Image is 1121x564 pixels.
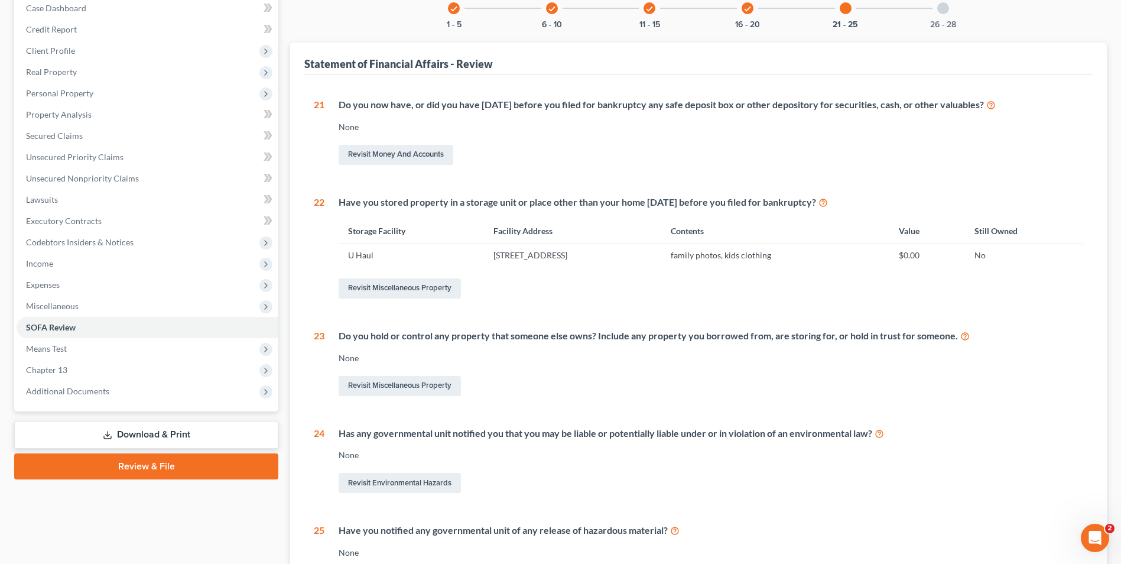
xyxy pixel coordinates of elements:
div: None [339,121,1083,133]
i: check [743,5,752,13]
div: Do you now have, or did you have [DATE] before you filed for bankruptcy any safe deposit box or o... [339,98,1083,112]
div: Have you stored property in a storage unit or place other than your home [DATE] before you filed ... [339,196,1083,209]
span: Real Property [26,67,77,77]
span: Means Test [26,343,67,354]
button: 21 - 25 [833,21,858,29]
span: Additional Documents [26,386,109,396]
button: 26 - 28 [930,21,956,29]
span: Client Profile [26,46,75,56]
div: None [339,352,1083,364]
div: None [339,547,1083,559]
div: None [339,449,1083,461]
button: 6 - 10 [542,21,562,29]
button: 1 - 5 [447,21,462,29]
div: Has any governmental unit notified you that you may be liable or potentially liable under or in v... [339,427,1083,440]
span: Property Analysis [26,109,92,119]
div: 23 [314,329,324,398]
span: Personal Property [26,88,93,98]
a: Unsecured Priority Claims [17,147,278,168]
div: 24 [314,427,324,496]
span: Lawsuits [26,195,58,205]
td: family photos, kids clothing [661,244,889,267]
a: Revisit Miscellaneous Property [339,278,461,299]
th: Value [889,218,965,244]
td: [STREET_ADDRESS] [484,244,661,267]
div: Have you notified any governmental unit of any release of hazardous material? [339,524,1083,537]
span: Credit Report [26,24,77,34]
i: check [548,5,556,13]
i: check [645,5,654,13]
a: Revisit Miscellaneous Property [339,376,461,396]
div: Statement of Financial Affairs - Review [304,57,493,71]
td: $0.00 [889,244,965,267]
a: Unsecured Nonpriority Claims [17,168,278,189]
span: Miscellaneous [26,301,79,311]
iframe: Intercom live chat [1081,524,1109,552]
span: 2 [1105,524,1114,533]
a: Revisit Environmental Hazards [339,473,461,493]
a: Revisit Money and Accounts [339,145,453,165]
div: 22 [314,196,324,301]
span: SOFA Review [26,322,76,332]
span: Executory Contracts [26,216,102,226]
th: Facility Address [484,218,661,244]
i: check [450,5,458,13]
div: Do you hold or control any property that someone else owns? Include any property you borrowed fro... [339,329,1083,343]
span: Secured Claims [26,131,83,141]
a: SOFA Review [17,317,278,338]
th: Contents [661,218,889,244]
td: No [965,244,1083,267]
a: Lawsuits [17,189,278,210]
span: Unsecured Nonpriority Claims [26,173,139,183]
span: Income [26,258,53,268]
a: Download & Print [14,421,278,449]
th: Storage Facility [339,218,484,244]
td: U Haul [339,244,484,267]
a: Review & File [14,453,278,479]
span: Expenses [26,280,60,290]
a: Secured Claims [17,125,278,147]
a: Property Analysis [17,104,278,125]
span: Codebtors Insiders & Notices [26,237,134,247]
button: 16 - 20 [735,21,760,29]
div: 21 [314,98,324,167]
button: 11 - 15 [639,21,660,29]
span: Unsecured Priority Claims [26,152,124,162]
span: Case Dashboard [26,3,86,13]
th: Still Owned [965,218,1083,244]
a: Executory Contracts [17,210,278,232]
span: Chapter 13 [26,365,67,375]
a: Credit Report [17,19,278,40]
